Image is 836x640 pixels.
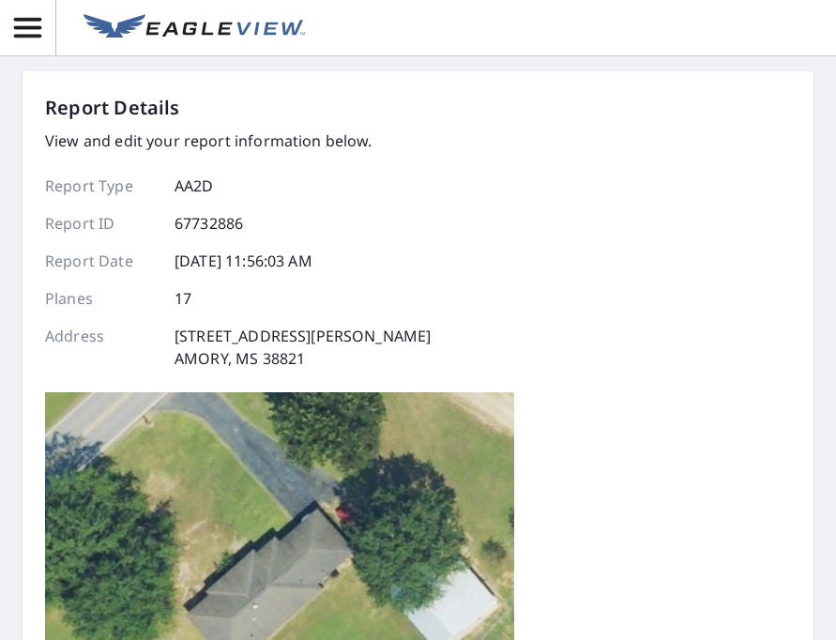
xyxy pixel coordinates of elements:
[45,212,158,235] p: Report ID
[84,14,305,42] img: EV Logo
[175,212,243,235] p: 67732886
[72,3,316,53] a: EV Logo
[45,130,431,152] p: View and edit your report information below.
[45,325,158,370] p: Address
[175,325,431,370] p: [STREET_ADDRESS][PERSON_NAME] AMORY, MS 38821
[45,287,158,310] p: Planes
[175,250,312,272] p: [DATE] 11:56:03 AM
[45,94,180,122] p: Report Details
[45,250,158,272] p: Report Date
[175,175,214,197] p: AA2D
[45,175,158,197] p: Report Type
[175,287,191,310] p: 17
